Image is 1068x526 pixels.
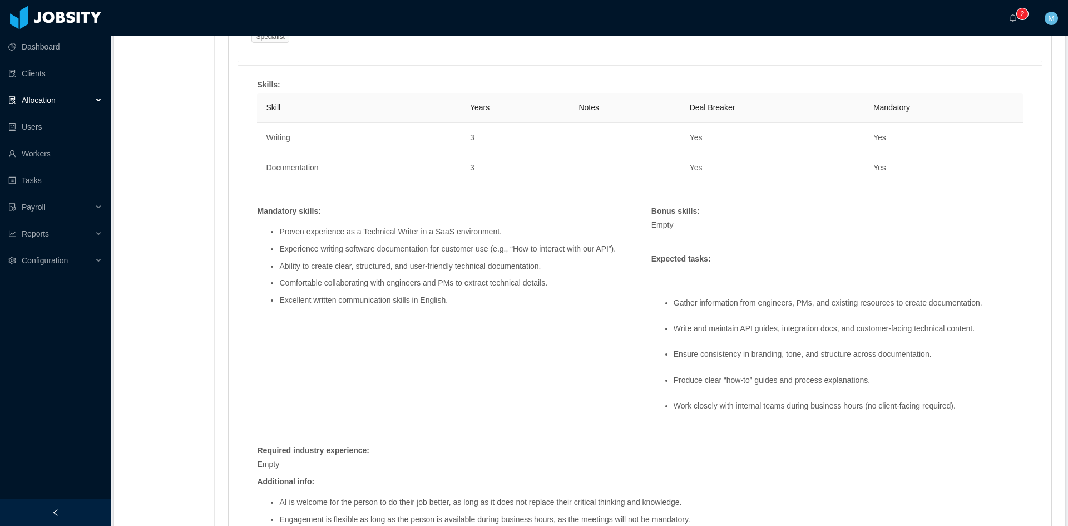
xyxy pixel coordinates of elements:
[279,245,629,253] li: Experience writing software documentation for customer use (e.g., “How to interact with our API”).
[279,498,1023,507] li: AI is welcome for the person to do their job better, as long as it does not replace their critica...
[279,296,629,304] li: Excellent written communication skills in English.
[674,325,1023,342] li: Write and maintain API guides, integration docs, and customer-facing technical content.
[681,123,864,153] td: Yes
[651,254,711,263] strong: Expected tasks :
[674,376,1023,394] li: Produce clear “how-to” guides and process explanations.
[279,228,629,236] li: Proven experience as a Technical Writer in a SaaS environment.
[8,36,102,58] a: icon: pie-chartDashboard
[461,153,570,183] td: 3
[690,103,735,112] span: Deal Breaker
[461,123,570,153] td: 3
[8,62,102,85] a: icon: auditClients
[651,207,700,215] strong: Bonus skills :
[8,116,102,138] a: icon: robotUsers
[8,257,16,264] i: icon: setting
[22,256,68,265] span: Configuration
[251,459,503,470] div: Empty
[266,103,280,112] span: Skill
[674,402,1023,419] li: Work closely with internal teams during business hours (no client-facing required).
[674,299,1023,316] li: Gather information from engineers, PMs, and existing resources to create documentation.
[279,279,629,287] li: Comfortable collaborating with engineers and PMs to extract technical details.
[279,262,629,271] li: Ability to create clear, structured, and user-friendly technical documentation.
[681,153,864,183] td: Yes
[22,96,56,105] span: Allocation
[674,350,1023,367] li: Ensure consistency in branding, tone, and structure across documentation.
[22,203,46,212] span: Payroll
[470,103,489,112] span: Years
[257,123,461,153] td: Writing
[251,31,289,43] span: Specialist
[873,103,910,112] span: Mandatory
[8,230,16,238] i: icon: line-chart
[864,153,1023,183] td: Yes
[257,153,461,183] td: Documentation
[1021,8,1025,19] p: 2
[257,477,314,486] strong: Additional info :
[279,515,1023,524] li: Engagement is flexible as long as the person is available during business hours, as the meetings ...
[8,169,102,191] a: icon: profileTasks
[257,446,369,455] strong: Required industry experience :
[1017,8,1028,19] sup: 2
[1009,14,1017,22] i: icon: bell
[1048,12,1055,25] span: M
[257,207,320,215] strong: Mandatory skills :
[651,219,1023,231] p: Empty
[8,96,16,104] i: icon: solution
[8,203,16,211] i: icon: file-protect
[257,80,280,89] strong: Skills :
[864,123,1023,153] td: Yes
[8,142,102,165] a: icon: userWorkers
[578,103,599,112] span: Notes
[22,229,49,238] span: Reports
